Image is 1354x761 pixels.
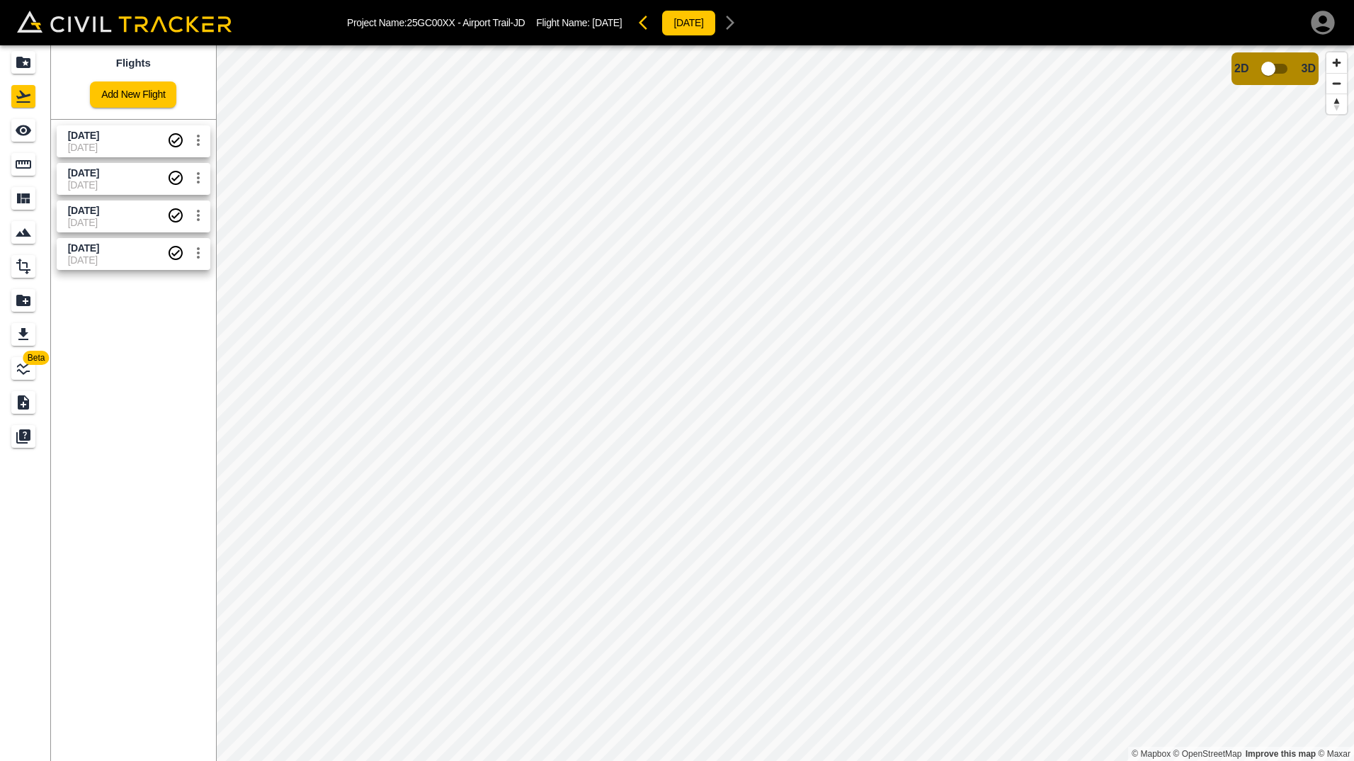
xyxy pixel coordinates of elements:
[347,17,525,28] p: Project Name: 25GC00XX - Airport Trail-JD
[1246,749,1316,759] a: Map feedback
[17,11,232,33] img: Civil Tracker
[216,45,1354,761] canvas: Map
[1326,73,1347,94] button: Zoom out
[661,10,715,36] button: [DATE]
[1173,749,1242,759] a: OpenStreetMap
[536,17,622,28] p: Flight Name:
[1132,749,1171,759] a: Mapbox
[1234,62,1248,75] span: 2D
[1326,94,1347,114] button: Reset bearing to north
[1318,749,1350,759] a: Maxar
[592,17,622,28] span: [DATE]
[1326,52,1347,73] button: Zoom in
[1302,62,1316,75] span: 3D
